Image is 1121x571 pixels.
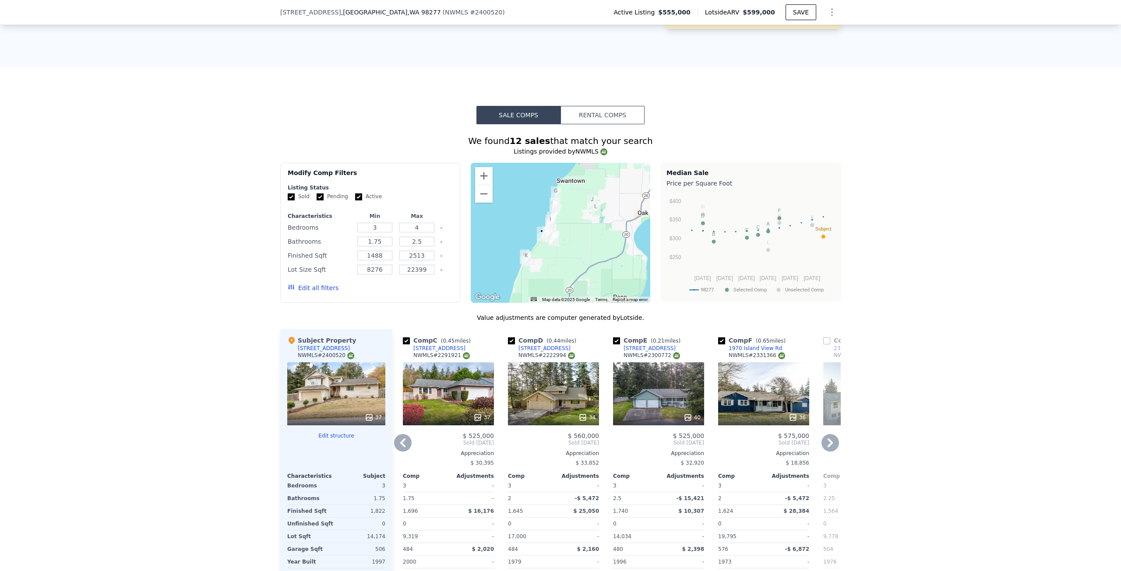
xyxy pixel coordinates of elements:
[280,8,341,17] span: [STREET_ADDRESS]
[718,533,737,539] span: 19,795
[287,556,335,568] div: Year Built
[613,345,676,352] a: [STREET_ADDRESS]
[287,492,335,504] div: Bathrooms
[681,460,704,466] span: $ 32,920
[694,275,711,281] text: [DATE]
[287,473,336,480] div: Characteristics
[407,9,441,16] span: , WA 98277
[682,546,704,552] span: $ 2,398
[729,352,785,359] div: NWMLS # 2331366
[823,336,895,345] div: Comp G
[555,480,599,492] div: -
[550,198,559,213] div: 2174 W Beach Rd
[317,193,348,200] label: Pending
[743,9,775,16] span: $599,000
[613,492,657,504] div: 2.5
[546,215,555,230] div: 1926 Island View Rd
[673,352,680,359] img: NWMLS Logo
[518,345,571,352] div: [STREET_ADDRESS]
[804,275,820,281] text: [DATE]
[670,235,681,242] text: $300
[778,213,781,218] text: H
[475,185,493,203] button: Zoom out
[443,8,505,17] div: ( )
[613,439,704,446] span: Sold [DATE]
[288,263,352,276] div: Lot Size Sqft
[823,483,827,489] span: 3
[718,546,728,552] span: 576
[338,518,385,530] div: 0
[613,473,659,480] div: Comp
[660,518,704,530] div: -
[823,473,869,480] div: Comp
[718,508,733,514] span: 1,624
[471,460,494,466] span: $ 30,395
[547,212,557,227] div: 1970 Island View Rd
[785,495,809,501] span: -$ 5,472
[551,186,560,201] div: 2333 Happy Ln
[578,413,596,422] div: 34
[786,460,809,466] span: $ 18,856
[450,518,494,530] div: -
[403,450,494,457] div: Appreciation
[287,543,335,555] div: Garage Sqft
[701,287,714,293] text: 98277
[398,213,436,220] div: Max
[678,508,704,514] span: $ 10,307
[575,495,599,501] span: -$ 5,472
[347,352,354,359] img: NWMLS Logo
[660,480,704,492] div: -
[577,546,599,552] span: $ 2,160
[440,268,443,272] button: Clear
[508,521,511,527] span: 0
[765,556,809,568] div: -
[666,189,835,299] div: A chart.
[595,297,607,302] a: Terms
[712,231,715,237] text: B
[355,193,362,200] input: Active
[287,518,335,530] div: Unfinished Sqft
[834,352,890,359] div: NWMLS # 2265978
[550,231,559,246] div: 1688 Spur Ln
[647,338,684,344] span: ( miles)
[288,235,352,248] div: Bathrooms
[473,291,502,303] img: Google
[508,508,523,514] span: 1,645
[403,556,447,568] div: 2000
[624,345,676,352] div: [STREET_ADDRESS]
[475,167,493,185] button: Zoom in
[280,313,841,322] div: Value adjustments are computer generated by Lotside .
[555,518,599,530] div: -
[450,556,494,568] div: -
[518,352,575,359] div: NWMLS # 2222994
[729,345,782,352] div: 1970 Island View Rd
[811,214,814,220] text: K
[508,450,599,457] div: Appreciation
[476,106,560,124] button: Sale Comps
[718,439,809,446] span: Sold [DATE]
[613,483,617,489] span: 3
[823,345,874,352] a: 2333 Happy Ln
[573,508,599,514] span: $ 25,050
[508,556,552,568] div: 1979
[670,217,681,223] text: $350
[613,450,704,457] div: Appreciation
[613,546,623,552] span: 480
[413,345,465,352] div: [STREET_ADDRESS]
[403,521,406,527] span: 0
[463,352,470,359] img: NWMLS Logo
[789,413,806,422] div: 36
[403,492,447,504] div: 1.75
[413,352,470,359] div: NWMLS # 2291921
[531,297,537,301] button: Keyboard shortcuts
[341,8,441,17] span: , [GEOGRAPHIC_DATA]
[403,508,418,514] span: 1,696
[545,218,555,233] div: 2081 Pine Wood Way
[660,530,704,543] div: -
[705,8,743,17] span: Lotside ARV
[613,533,631,539] span: 14,034
[549,231,558,246] div: 2038 Doe Dr
[653,338,665,344] span: 0.21
[823,508,838,514] span: 1,564
[403,546,413,552] span: 484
